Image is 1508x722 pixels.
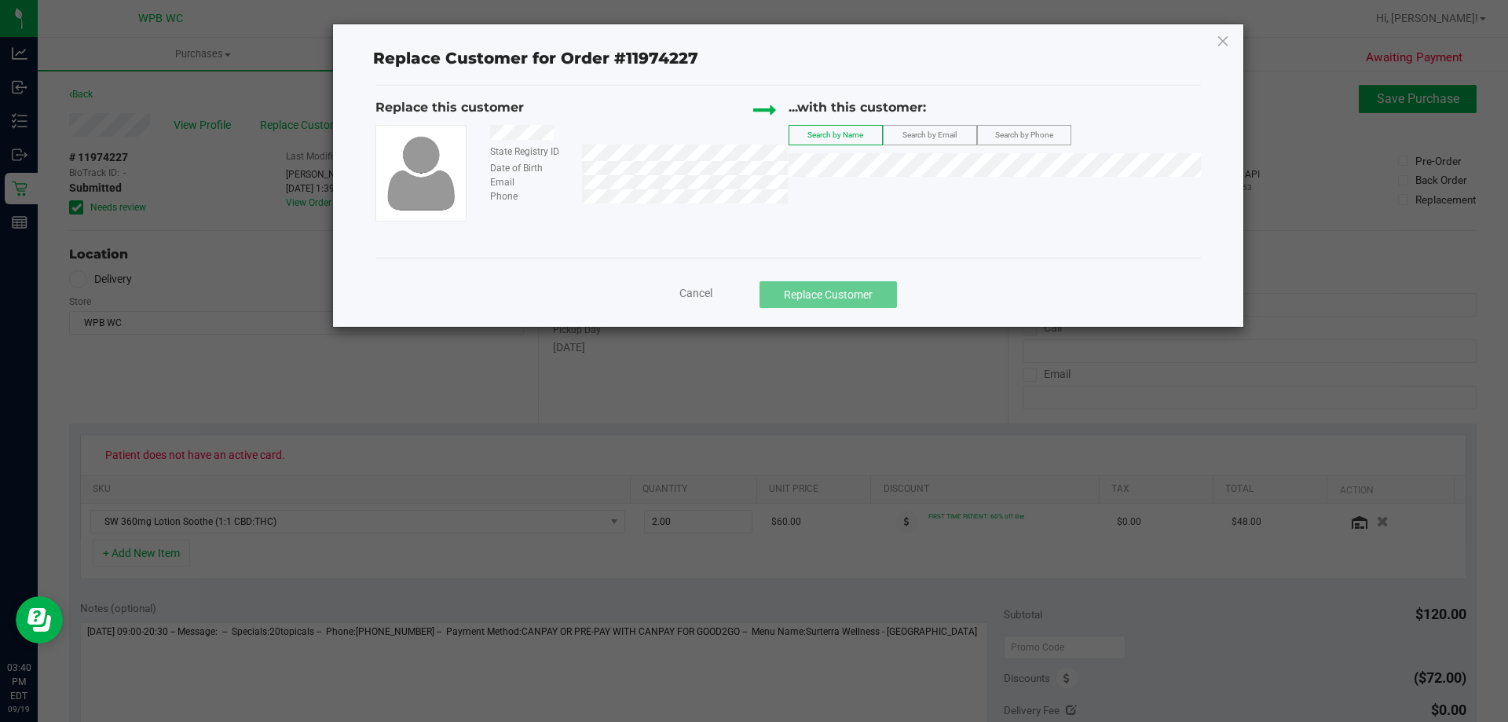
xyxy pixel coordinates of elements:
div: State Registry ID [478,145,581,159]
span: Search by Name [807,130,863,139]
div: Phone [478,189,581,203]
span: Replace this customer [375,100,524,115]
img: user-icon.png [379,132,463,214]
div: Email [478,175,581,189]
span: Cancel [679,287,712,299]
span: Search by Phone [995,130,1053,139]
span: Search by Email [902,130,957,139]
div: Date of Birth [478,161,581,175]
iframe: Resource center [16,596,63,643]
span: ...with this customer: [789,100,926,115]
button: Replace Customer [759,281,897,308]
span: Replace Customer for Order #11974227 [364,46,708,72]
